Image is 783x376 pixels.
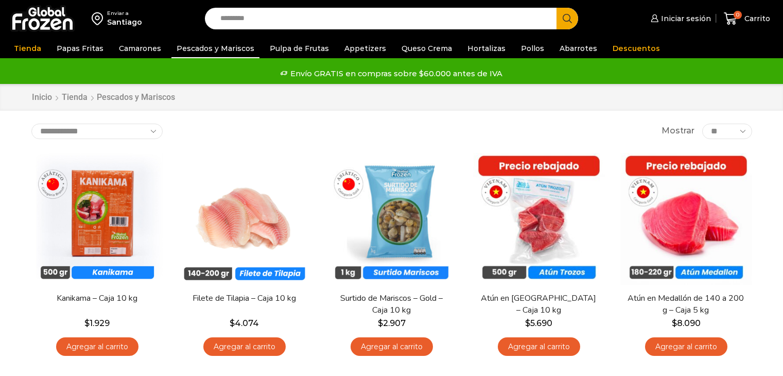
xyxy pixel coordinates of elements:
span: $ [378,318,383,328]
a: Tienda [61,92,88,104]
a: Abarrotes [554,39,602,58]
button: Search button [556,8,578,29]
bdi: 8.090 [672,318,701,328]
span: Iniciar sesión [658,13,711,24]
span: $ [230,318,235,328]
a: Papas Fritas [51,39,109,58]
a: Hortalizas [462,39,511,58]
a: Pescados y Mariscos [171,39,259,58]
a: 0 Carrito [721,7,773,31]
span: Mostrar [662,125,694,137]
a: Agregar al carrito: “Filete de Tilapia - Caja 10 kg” [203,337,286,356]
span: Carrito [742,13,770,24]
bdi: 1.929 [84,318,110,328]
img: address-field-icon.svg [92,10,107,27]
a: Camarones [114,39,166,58]
a: Agregar al carrito: “Kanikama – Caja 10 kg” [56,337,138,356]
span: $ [525,318,530,328]
a: Pollos [516,39,549,58]
a: Filete de Tilapia – Caja 10 kg [185,293,303,304]
bdi: 2.907 [378,318,406,328]
div: Enviar a [107,10,142,17]
span: $ [84,318,90,328]
a: Agregar al carrito: “Atún en Trozos - Caja 10 kg” [498,337,580,356]
bdi: 5.690 [525,318,552,328]
a: Descuentos [607,39,665,58]
bdi: 4.074 [230,318,259,328]
span: $ [672,318,677,328]
a: Queso Crema [396,39,457,58]
a: Iniciar sesión [648,8,711,29]
div: Santiago [107,17,142,27]
a: Inicio [31,92,53,104]
a: Appetizers [339,39,391,58]
span: 0 [734,11,742,19]
a: Kanikama – Caja 10 kg [38,293,156,304]
a: Surtido de Mariscos – Gold – Caja 10 kg [332,293,450,316]
a: Agregar al carrito: “Surtido de Mariscos - Gold - Caja 10 kg” [351,337,433,356]
select: Pedido de la tienda [31,124,163,139]
a: Atún en [GEOGRAPHIC_DATA] – Caja 10 kg [479,293,598,316]
a: Tienda [9,39,46,58]
nav: Breadcrumb [31,92,175,104]
h1: Pescados y Mariscos [97,92,175,102]
a: Agregar al carrito: “Atún en Medallón de 140 a 200 g - Caja 5 kg” [645,337,727,356]
a: Atún en Medallón de 140 a 200 g – Caja 5 kg [627,293,745,316]
a: Pulpa de Frutas [265,39,334,58]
